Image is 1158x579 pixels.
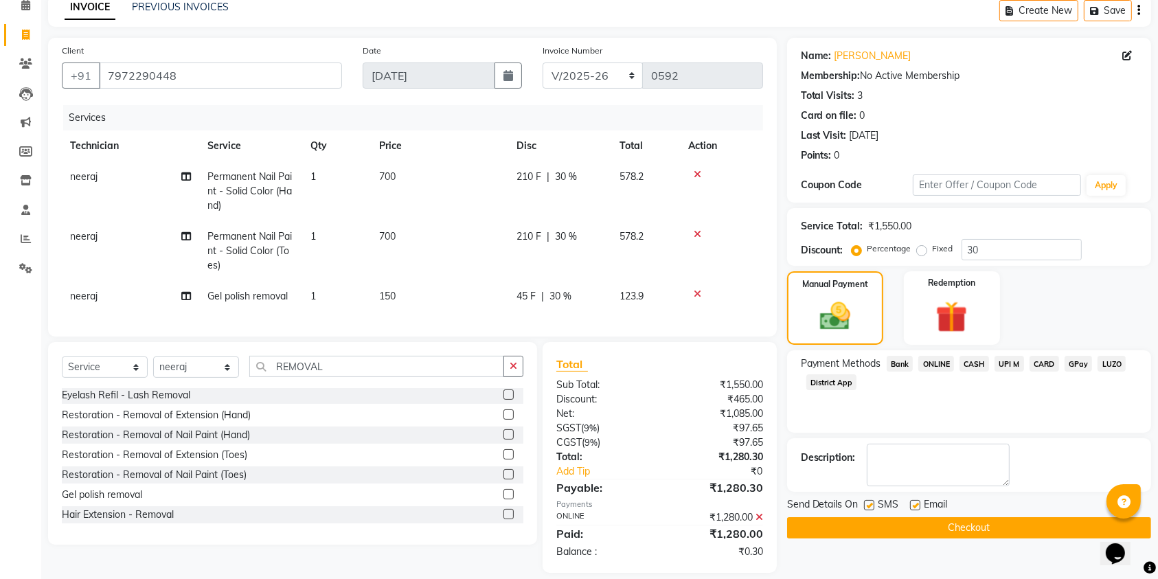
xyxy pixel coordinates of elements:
th: Price [371,130,508,161]
span: neeraj [70,170,98,183]
label: Invoice Number [543,45,602,57]
div: ₹0 [679,464,773,479]
span: District App [806,374,857,390]
th: Qty [302,130,371,161]
span: | [541,289,544,304]
div: 0 [835,148,840,163]
span: neeraj [70,290,98,302]
div: ( ) [546,421,659,435]
span: Permanent Nail Paint - Solid Color (Toes) [207,230,292,271]
div: ₹97.65 [659,421,773,435]
span: 1 [310,170,316,183]
div: 0 [860,109,865,123]
div: ₹1,280.00 [659,525,773,542]
div: Last Visit: [801,128,847,143]
button: Apply [1087,175,1126,196]
a: PREVIOUS INVOICES [132,1,229,13]
div: ₹1,085.00 [659,407,773,421]
div: [DATE] [850,128,879,143]
div: ₹465.00 [659,392,773,407]
div: Services [63,105,773,130]
span: | [547,229,549,244]
span: Email [924,497,948,514]
div: Payable: [546,479,659,496]
div: Discount: [801,243,843,258]
div: Card on file: [801,109,857,123]
span: 45 F [516,289,536,304]
span: CGST [556,436,582,449]
input: Enter Offer / Coupon Code [913,174,1081,196]
span: Total [556,357,588,372]
div: ₹1,280.30 [659,450,773,464]
div: Coupon Code [801,178,913,192]
span: Payment Methods [801,356,881,371]
th: Technician [62,130,199,161]
span: 30 % [549,289,571,304]
div: Points: [801,148,832,163]
div: Net: [546,407,659,421]
div: Sub Total: [546,378,659,392]
span: 210 F [516,229,541,244]
div: Total: [546,450,659,464]
div: Restoration - Removal of Extension (Hand) [62,408,251,422]
label: Percentage [867,242,911,255]
div: Payments [556,499,763,510]
th: Action [680,130,763,161]
div: Restoration - Removal of Nail Paint (Toes) [62,468,247,482]
div: ₹1,280.00 [659,510,773,525]
span: SMS [878,497,899,514]
div: Membership: [801,69,861,83]
div: Discount: [546,392,659,407]
button: Checkout [787,517,1151,538]
th: Disc [508,130,611,161]
span: LUZO [1098,356,1126,372]
div: ( ) [546,435,659,450]
div: Paid: [546,525,659,542]
span: 150 [379,290,396,302]
span: CASH [960,356,989,372]
span: Send Details On [787,497,859,514]
span: 578.2 [620,170,644,183]
label: Manual Payment [802,278,868,291]
span: | [547,170,549,184]
span: UPI M [995,356,1024,372]
img: _gift.svg [926,297,977,337]
span: 210 F [516,170,541,184]
a: Add Tip [546,464,679,479]
span: 1 [310,230,316,242]
span: 30 % [555,170,577,184]
div: Service Total: [801,219,863,234]
div: Gel polish removal [62,488,142,502]
button: +91 [62,63,100,89]
div: ₹1,550.00 [869,219,912,234]
div: ₹1,280.30 [659,479,773,496]
div: Restoration - Removal of Extension (Toes) [62,448,247,462]
div: Total Visits: [801,89,855,103]
span: Permanent Nail Paint - Solid Color (Hand) [207,170,292,212]
label: Client [62,45,84,57]
div: ₹97.65 [659,435,773,450]
div: ₹0.30 [659,545,773,559]
div: 3 [858,89,863,103]
span: 700 [379,230,396,242]
input: Search or Scan [249,356,504,377]
span: SGST [556,422,581,434]
div: ₹1,550.00 [659,378,773,392]
span: GPay [1065,356,1093,372]
img: _cash.svg [810,299,860,334]
span: 123.9 [620,290,644,302]
a: [PERSON_NAME] [835,49,911,63]
span: 30 % [555,229,577,244]
div: ONLINE [546,510,659,525]
iframe: chat widget [1100,524,1144,565]
th: Total [611,130,680,161]
label: Date [363,45,381,57]
span: 9% [584,437,598,448]
span: 1 [310,290,316,302]
th: Service [199,130,302,161]
span: 700 [379,170,396,183]
span: neeraj [70,230,98,242]
div: Balance : [546,545,659,559]
label: Redemption [928,277,975,289]
span: CARD [1030,356,1059,372]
